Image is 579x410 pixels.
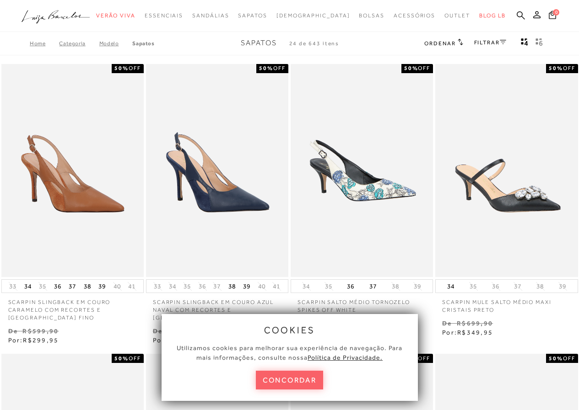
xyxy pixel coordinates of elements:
[444,280,457,293] button: 34
[563,355,575,362] span: OFF
[125,282,138,291] button: 41
[489,282,502,291] button: 36
[147,65,287,276] img: SCARPIN SLINGBACK EM COURO AZUL NAVAL COM RECORTES E SALTO ALTO FINO
[457,319,493,327] small: R$699,90
[256,371,324,389] button: concordar
[436,65,577,276] a: SCARPIN MULE SALTO MÉDIO MAXI CRISTAIS PRETO SCARPIN MULE SALTO MÉDIO MAXI CRISTAIS PRETO
[436,65,577,276] img: SCARPIN MULE SALTO MÉDIO MAXI CRISTAIS PRETO
[292,65,432,276] a: SCARPIN SALTO MÉDIO TORNOZELO SPIKES OFF WHITE SCARPIN SALTO MÉDIO TORNOZELO SPIKES OFF WHITE
[226,280,238,293] button: 38
[129,65,141,71] span: OFF
[145,12,183,19] span: Essenciais
[6,282,19,291] button: 33
[533,37,546,49] button: gridText6Desc
[308,354,383,361] a: Política de Privacidade.
[22,327,59,335] small: R$599,90
[479,12,506,19] span: BLOG LB
[474,39,506,46] a: FILTRAR
[444,12,470,19] span: Outlet
[96,280,108,293] button: 39
[22,280,34,293] button: 34
[359,12,384,19] span: Bolsas
[479,7,506,24] a: BLOG LB
[546,10,559,22] button: 0
[264,325,315,335] span: cookies
[289,40,340,47] span: 24 de 643 itens
[270,282,283,291] button: 41
[240,280,253,293] button: 39
[511,282,524,291] button: 37
[276,7,350,24] a: noSubCategoriesText
[534,282,547,291] button: 38
[404,65,418,71] strong: 50%
[96,7,135,24] a: categoryNavScreenReaderText
[344,280,357,293] button: 36
[146,293,288,321] a: SCARPIN SLINGBACK EM COURO AZUL NAVAL COM RECORTES E [GEOGRAPHIC_DATA] FINO
[192,12,229,19] span: Sandálias
[99,40,133,47] a: Modelo
[291,293,433,314] a: SCARPIN SALTO MÉDIO TORNOZELO SPIKES OFF WHITE
[36,282,49,291] button: 35
[424,40,455,47] span: Ordenar
[66,280,79,293] button: 37
[292,65,432,276] img: SCARPIN SALTO MÉDIO TORNOZELO SPIKES OFF WHITE
[114,65,129,71] strong: 50%
[359,7,384,24] a: categoryNavScreenReaderText
[23,336,59,344] span: R$299,95
[300,282,313,291] button: 34
[322,282,335,291] button: 35
[81,280,94,293] button: 38
[238,7,267,24] a: categoryNavScreenReaderText
[467,282,480,291] button: 35
[457,329,493,336] span: R$349,95
[549,65,563,71] strong: 50%
[553,9,559,16] span: 0
[238,12,267,19] span: Sapatos
[394,7,435,24] a: categoryNavScreenReaderText
[259,65,273,71] strong: 50%
[181,282,194,291] button: 35
[177,344,402,361] span: Utilizamos cookies para melhorar sua experiência de navegação. Para mais informações, consulte nossa
[442,319,452,327] small: De
[192,7,229,24] a: categoryNavScreenReaderText
[111,282,124,291] button: 40
[59,40,99,47] a: Categoria
[51,280,64,293] button: 36
[418,65,430,71] span: OFF
[129,355,141,362] span: OFF
[389,282,402,291] button: 38
[151,282,164,291] button: 33
[563,65,575,71] span: OFF
[255,282,268,291] button: 40
[2,65,143,276] a: SCARPIN SLINGBACK EM COURO CARAMELO COM RECORTES E SALTO ALTO FINO SCARPIN SLINGBACK EM COURO CAR...
[411,282,424,291] button: 39
[444,7,470,24] a: categoryNavScreenReaderText
[1,293,144,321] a: SCARPIN SLINGBACK EM COURO CARAMELO COM RECORTES E [GEOGRAPHIC_DATA] FINO
[196,282,209,291] button: 36
[8,336,59,344] span: Por:
[211,282,223,291] button: 37
[114,355,129,362] strong: 50%
[132,40,154,47] a: Sapatos
[147,65,287,276] a: SCARPIN SLINGBACK EM COURO AZUL NAVAL COM RECORTES E SALTO ALTO FINO SCARPIN SLINGBACK EM COURO A...
[442,329,493,336] span: Por:
[367,280,379,293] button: 37
[556,282,569,291] button: 39
[435,293,578,314] a: SCARPIN MULE SALTO MÉDIO MAXI CRISTAIS PRETO
[549,355,563,362] strong: 50%
[166,282,179,291] button: 34
[8,327,18,335] small: De
[145,7,183,24] a: categoryNavScreenReaderText
[518,37,531,49] button: Mostrar 4 produtos por linha
[241,39,277,47] span: Sapatos
[30,40,59,47] a: Home
[2,65,143,276] img: SCARPIN SLINGBACK EM COURO CARAMELO COM RECORTES E SALTO ALTO FINO
[273,65,286,71] span: OFF
[96,12,135,19] span: Verão Viva
[394,12,435,19] span: Acessórios
[276,12,350,19] span: [DEMOGRAPHIC_DATA]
